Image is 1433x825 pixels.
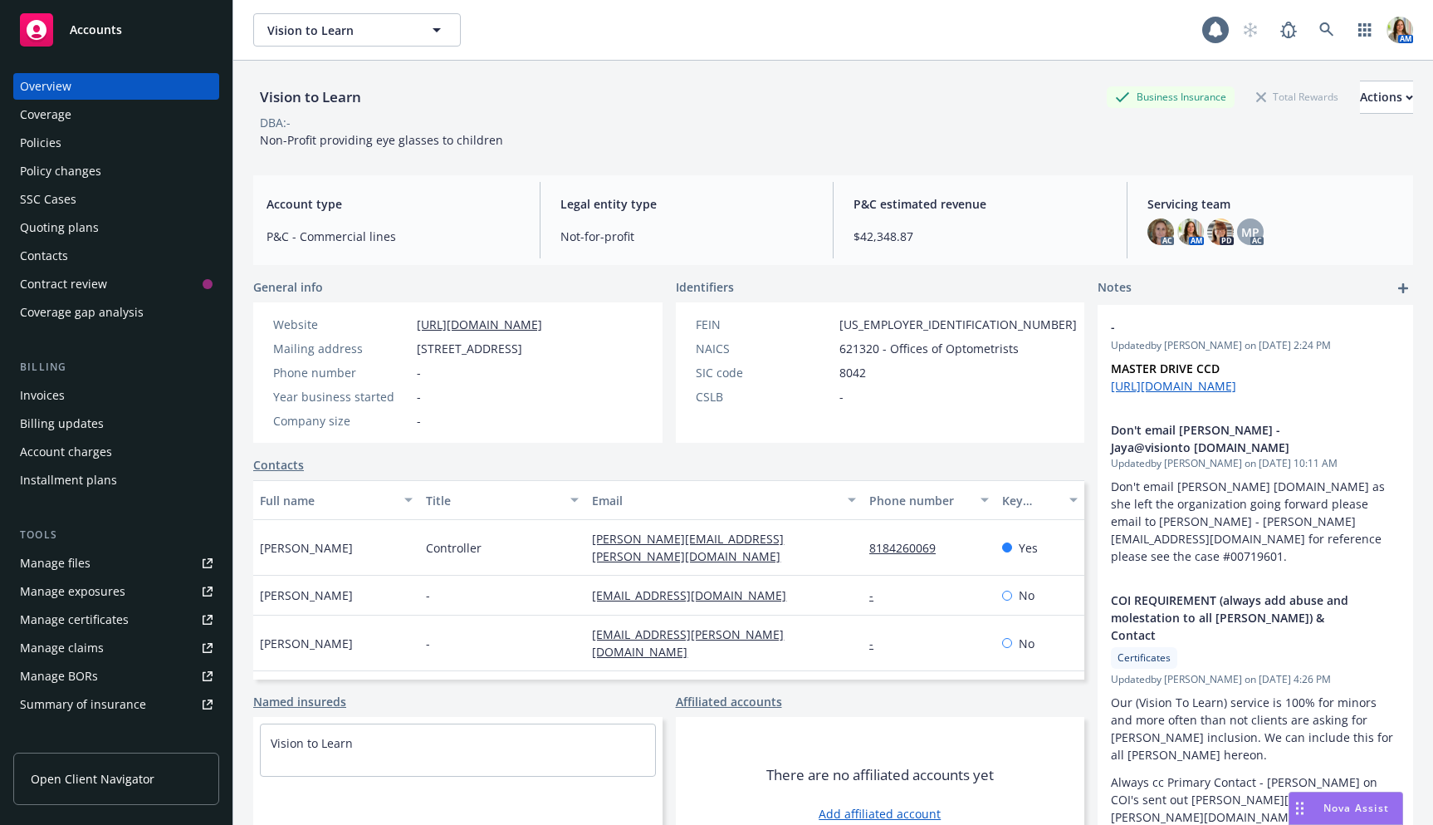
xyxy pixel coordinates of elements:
a: [PERSON_NAME][EMAIL_ADDRESS][PERSON_NAME][DOMAIN_NAME] [592,531,794,564]
div: Quoting plans [20,214,99,241]
span: Account type [267,195,520,213]
a: Invoices [13,382,219,409]
span: [STREET_ADDRESS] [417,340,522,357]
div: -Updatedby [PERSON_NAME] on [DATE] 2:24 PMMASTER DRIVE CCD [URL][DOMAIN_NAME] [1098,305,1413,408]
div: Installment plans [20,467,117,494]
div: Business Insurance [1107,86,1235,107]
a: Affiliated accounts [676,693,782,710]
p: Our (Vision To Learn) service is 100% for minors and more often than not clients are asking for [... [1111,694,1400,764]
span: Identifiers [676,278,734,296]
span: General info [253,278,323,296]
span: Non-Profit providing eye glasses to children [260,132,503,148]
button: Actions [1360,81,1413,114]
span: Certificates [1118,651,1171,665]
button: Phone number [863,480,995,520]
img: photo [1147,219,1174,245]
a: [URL][DOMAIN_NAME] [1111,378,1236,394]
div: SIC code [696,364,833,381]
div: Year business started [273,388,410,405]
div: Manage BORs [20,663,98,690]
span: Servicing team [1147,195,1401,213]
div: Mailing address [273,340,410,357]
div: CSLB [696,388,833,405]
div: Total Rewards [1248,86,1347,107]
span: [PERSON_NAME] [260,635,353,652]
span: No [1019,635,1034,652]
span: [PERSON_NAME] [260,587,353,604]
span: Updated by [PERSON_NAME] on [DATE] 4:26 PM [1111,672,1400,687]
span: - [426,635,430,652]
button: Title [419,480,585,520]
div: Manage claims [20,635,104,661]
a: - [869,636,887,651]
a: Manage certificates [13,606,219,633]
a: Overview [13,73,219,100]
button: Key contact [995,480,1084,520]
div: Email [592,492,838,509]
span: - [417,388,421,405]
span: COI REQUIREMENT (always add abuse and molestation to all [PERSON_NAME]) & Contact [1111,592,1357,644]
div: FEIN [696,316,833,333]
div: Account charges [20,439,112,465]
div: Website [273,316,410,333]
div: Drag to move [1289,793,1310,824]
div: Vision to Learn [253,86,368,108]
a: Contacts [13,243,219,269]
span: Don't email [PERSON_NAME] - Jaya@visionto [DOMAIN_NAME] [1111,421,1357,456]
span: Vision to Learn [267,22,411,39]
div: Contacts [20,243,68,269]
span: Nova Assist [1323,801,1389,815]
span: Not-for-profit [560,228,814,245]
a: add [1393,278,1413,298]
a: Manage exposures [13,578,219,605]
span: No [1019,587,1034,604]
a: Billing updates [13,410,219,437]
button: Full name [253,480,419,520]
a: Accounts [13,7,219,53]
div: Tools [13,527,219,543]
a: [EMAIL_ADDRESS][DOMAIN_NAME] [592,587,800,603]
span: Controller [426,539,482,557]
span: $42,348.87 [853,228,1107,245]
button: Vision to Learn [253,13,461,47]
div: SSC Cases [20,186,76,213]
div: Summary of insurance [20,691,146,718]
div: Manage files [20,550,90,577]
a: Switch app [1348,13,1382,47]
div: Policies [20,130,61,156]
a: Summary of insurance [13,691,219,718]
div: NAICS [696,340,833,357]
div: Invoices [20,382,65,409]
span: 8042 [839,364,866,381]
div: Full name [260,492,394,509]
button: Email [585,480,863,520]
a: Contract review [13,271,219,297]
div: Billing [13,359,219,376]
div: Billing updates [20,410,104,437]
span: - [839,388,844,405]
span: Notes [1098,278,1132,298]
div: Policy changes [20,158,101,184]
div: DBA: - [260,114,291,131]
a: Installment plans [13,467,219,494]
div: Key contact [1002,492,1059,509]
span: Legal entity type [560,195,814,213]
div: Contract review [20,271,107,297]
span: 621320 - Offices of Optometrists [839,340,1019,357]
a: Manage claims [13,635,219,661]
a: Account charges [13,439,219,465]
div: Title [426,492,560,509]
span: P&C estimated revenue [853,195,1107,213]
a: Coverage [13,101,219,128]
a: SSC Cases [13,186,219,213]
a: Coverage gap analysis [13,299,219,326]
span: P&C - Commercial lines [267,228,520,245]
a: Policies [13,130,219,156]
a: Start snowing [1234,13,1267,47]
a: Vision to Learn [271,735,353,751]
div: Company size [273,412,410,430]
div: Manage exposures [20,578,125,605]
a: Policy changes [13,158,219,184]
img: photo [1207,219,1234,245]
